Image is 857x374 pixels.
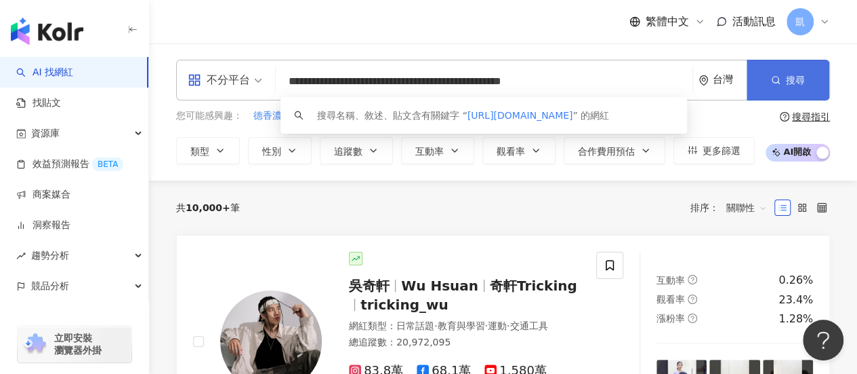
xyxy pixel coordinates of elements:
span: 吳奇軒 [349,278,390,294]
span: [URL][DOMAIN_NAME] [467,110,573,121]
span: 立即安裝 瀏覽器外掛 [54,332,102,356]
button: 追蹤數 [320,137,393,164]
span: rise [16,251,26,261]
div: 共 筆 [176,202,240,213]
img: chrome extension [22,333,48,355]
span: 交通工具 [509,320,547,331]
a: searchAI 找網紅 [16,66,73,79]
span: 繁體中文 [646,14,689,29]
span: 競品分析 [31,271,69,301]
span: 凱 [795,14,805,29]
div: 搜尋名稱、敘述、貼文含有關鍵字 “ ” 的網紅 [317,108,609,123]
span: 資源庫 [31,118,60,149]
span: 互動率 [656,275,685,286]
button: 觀看率 [482,137,556,164]
button: 類型 [176,137,240,164]
div: 台灣 [713,74,747,86]
span: 性別 [262,146,281,157]
span: 觀看率 [656,294,685,305]
span: question-circle [688,314,697,323]
span: 追蹤數 [334,146,362,157]
span: 更多篩選 [703,145,740,156]
a: 商案媒合 [16,188,70,202]
span: question-circle [780,112,789,121]
span: 德香濃郁芬芳 [253,109,310,123]
span: 奇軒Tricking [490,278,577,294]
div: 排序： [690,197,774,219]
span: 互動率 [415,146,444,157]
button: 更多篩選 [673,137,755,164]
span: tricking_wu [360,297,448,313]
span: · [434,320,437,331]
button: 性別 [248,137,312,164]
span: 教育與學習 [437,320,484,331]
span: 活動訊息 [732,15,776,28]
span: search [294,111,304,120]
div: 網紅類型 ： [349,320,580,333]
span: Wu Hsuan [401,278,478,294]
div: 0.26% [778,273,813,288]
span: appstore [188,73,201,87]
span: · [507,320,509,331]
button: 互動率 [401,137,474,164]
span: 10,000+ [186,202,230,213]
iframe: Help Scout Beacon - Open [803,320,843,360]
span: 類型 [190,146,209,157]
a: 找貼文 [16,96,61,110]
span: environment [698,75,709,86]
span: 搜尋 [786,75,805,86]
span: 運動 [488,320,507,331]
span: 關聯性 [726,197,767,219]
span: question-circle [688,295,697,304]
span: 日常話題 [396,320,434,331]
img: logo [11,18,83,45]
span: 趨勢分析 [31,240,69,271]
span: 觀看率 [497,146,525,157]
span: 您可能感興趣： [176,109,243,123]
div: 搜尋指引 [792,111,830,122]
button: 搜尋 [747,60,829,100]
div: 23.4% [778,293,813,307]
button: 合作費用預估 [564,137,665,164]
a: 洞察報告 [16,219,70,232]
div: 不分平台 [188,69,250,91]
span: · [484,320,487,331]
span: question-circle [688,275,697,284]
div: 1.28% [778,312,813,326]
a: chrome extension立即安裝 瀏覽器外掛 [18,326,131,362]
div: 總追蹤數 ： 20,972,095 [349,336,580,350]
span: 合作費用預估 [578,146,635,157]
button: 德香濃郁芬芳 [253,109,311,124]
a: 效益預測報告BETA [16,157,123,171]
span: 漲粉率 [656,313,685,324]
